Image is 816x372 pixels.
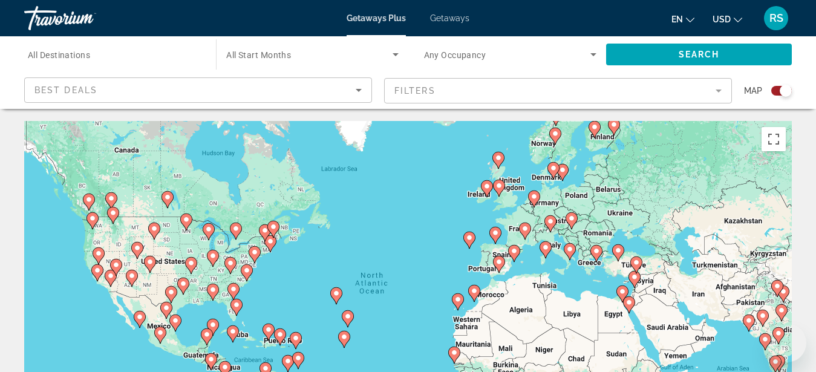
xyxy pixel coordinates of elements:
a: Travorium [24,2,145,34]
span: Search [679,50,720,59]
iframe: Button to launch messaging window [768,324,806,362]
a: Getaways Plus [347,13,406,23]
button: Search [606,44,792,65]
span: Best Deals [34,85,97,95]
span: RS [769,12,783,24]
button: User Menu [760,5,792,31]
span: All Destinations [28,50,90,60]
span: Any Occupancy [424,50,486,60]
mat-select: Sort by [34,83,362,97]
button: Filter [384,77,732,104]
span: Map [744,82,762,99]
a: Getaways [430,13,469,23]
span: USD [713,15,731,24]
button: Change language [671,10,694,28]
span: All Start Months [226,50,291,60]
button: Change currency [713,10,742,28]
span: en [671,15,683,24]
button: Toggle fullscreen view [762,127,786,151]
